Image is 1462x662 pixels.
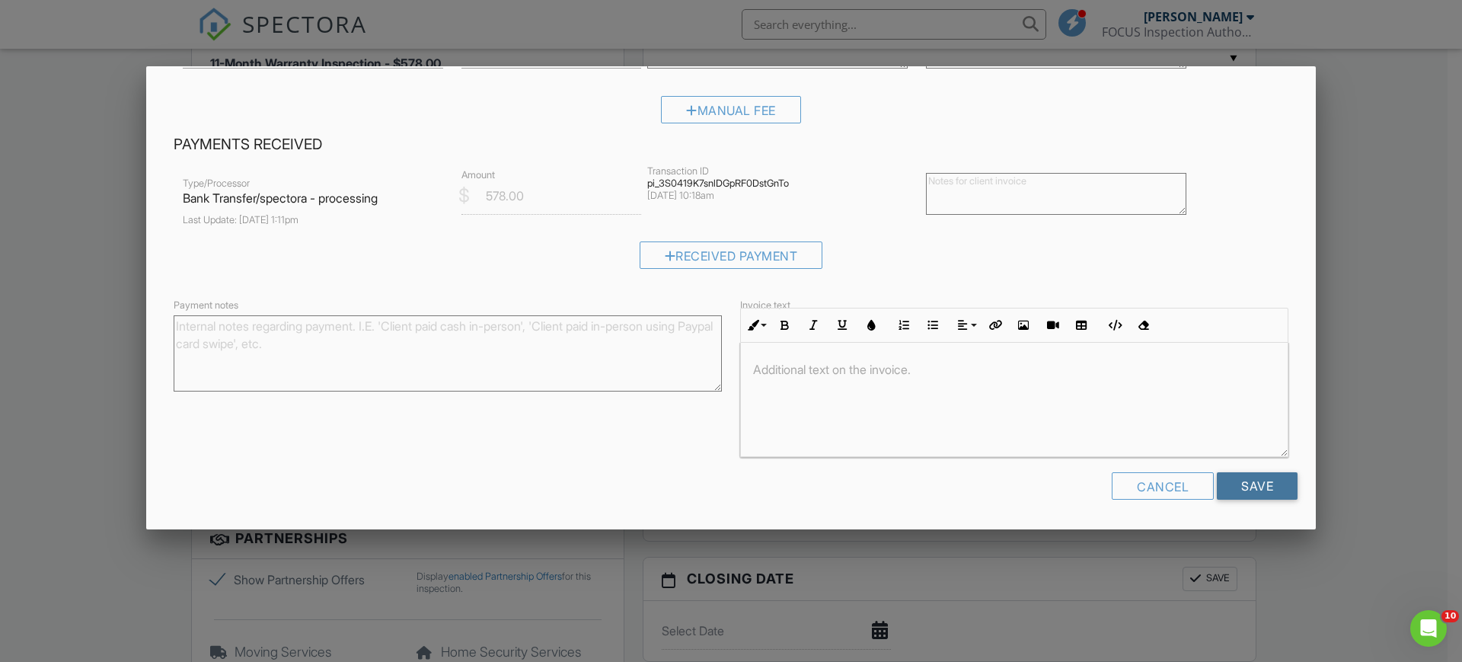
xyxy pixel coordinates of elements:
iframe: Intercom live chat [1410,610,1447,647]
button: Code View [1100,311,1128,340]
button: Italic (Ctrl+I) [799,311,828,340]
button: Clear Formatting [1128,311,1157,340]
input: Save [1217,472,1298,500]
button: Insert Image (Ctrl+P) [1009,311,1038,340]
div: Last Update: [DATE] 1:11pm [183,214,443,226]
button: Insert Table [1067,311,1096,340]
button: Unordered List [918,311,947,340]
button: Bold (Ctrl+B) [770,311,799,340]
div: Type/Processor [183,177,443,190]
div: $ [458,183,470,209]
div: Received Payment [640,241,823,269]
div: Manual Fee [661,96,801,123]
button: Colors [857,311,886,340]
button: Ordered List [889,311,918,340]
div: pi_3S0419K7snlDGpRF0DstGnTo [647,177,908,190]
label: Payment notes [174,299,238,312]
button: Inline Style [741,311,770,340]
label: Amount [461,168,495,182]
div: [DATE] 10:18am [647,190,908,202]
button: Insert Link (Ctrl+K) [980,311,1009,340]
button: Underline (Ctrl+U) [828,311,857,340]
div: Cancel [1112,472,1214,500]
a: Manual Fee [661,107,801,122]
h4: Payments Received [174,135,1288,155]
button: Align [951,311,980,340]
p: Bank Transfer/spectora - processing [183,190,443,206]
span: 10 [1441,610,1459,622]
label: Invoice text [740,299,790,312]
button: Insert Video [1038,311,1067,340]
div: Transaction ID [647,165,908,177]
a: Received Payment [640,252,823,267]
